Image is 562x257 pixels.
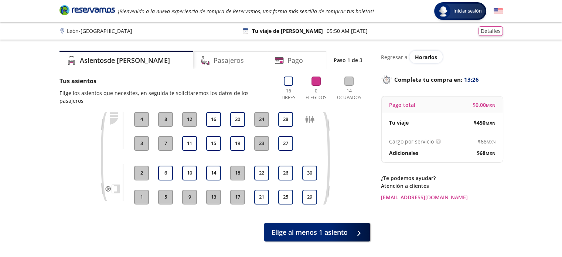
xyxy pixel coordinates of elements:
button: 15 [206,136,221,151]
button: 9 [182,190,197,204]
p: Tus asientos [59,77,271,85]
span: $ 0.00 [473,101,495,109]
button: 7 [158,136,173,151]
p: Regresar a [381,53,408,61]
small: MXN [486,120,495,126]
span: Iniciar sesión [450,7,485,15]
p: ¿Te podemos ayudar? [381,174,503,182]
div: Regresar a ver horarios [381,51,503,63]
button: 1 [134,190,149,204]
h4: Asientos de [PERSON_NAME] [80,55,170,65]
em: ¡Bienvenido a la nueva experiencia de compra de Reservamos, una forma más sencilla de comprar tus... [118,8,374,15]
button: 28 [278,112,293,127]
i: Brand Logo [59,4,115,16]
p: Elige los asientos que necesites, en seguida te solicitaremos los datos de los pasajeros [59,89,271,105]
span: Horarios [415,54,437,61]
button: 21 [254,190,269,204]
small: MXN [486,151,495,156]
button: 2 [134,166,149,180]
p: Adicionales [389,149,418,157]
p: 16 Libres [279,88,299,101]
p: Completa tu compra en : [381,74,503,85]
p: 0 Elegidos [304,88,328,101]
p: Pago total [389,101,415,109]
span: $ 68 [478,138,495,145]
button: 20 [230,112,245,127]
span: 13:26 [464,75,479,84]
button: 4 [134,112,149,127]
button: 17 [230,190,245,204]
button: 30 [302,166,317,180]
button: 25 [278,190,293,204]
button: 19 [230,136,245,151]
p: Cargo por servicio [389,138,434,145]
small: MXN [487,139,495,145]
button: 11 [182,136,197,151]
button: 18 [230,166,245,180]
p: León - [GEOGRAPHIC_DATA] [67,27,132,35]
a: Brand Logo [59,4,115,18]
p: 05:50 AM [DATE] [327,27,368,35]
small: MXN [486,102,495,108]
span: Elige al menos 1 asiento [272,227,348,237]
button: 24 [254,112,269,127]
p: Tu viaje de [PERSON_NAME] [252,27,323,35]
a: [EMAIL_ADDRESS][DOMAIN_NAME] [381,193,503,201]
h4: Pasajeros [214,55,244,65]
button: 6 [158,166,173,180]
button: 22 [254,166,269,180]
button: 29 [302,190,317,204]
h4: Pago [287,55,303,65]
button: 23 [254,136,269,151]
span: $ 68 [477,149,495,157]
p: 14 Ocupados [334,88,364,101]
p: Tu viaje [389,119,409,126]
button: 13 [206,190,221,204]
button: Elige al menos 1 asiento [264,223,370,241]
button: 8 [158,112,173,127]
button: Detalles [478,26,503,36]
button: 16 [206,112,221,127]
button: 10 [182,166,197,180]
button: 14 [206,166,221,180]
button: 12 [182,112,197,127]
button: 27 [278,136,293,151]
button: 5 [158,190,173,204]
span: $ 450 [474,119,495,126]
p: Atención a clientes [381,182,503,190]
p: Paso 1 de 3 [334,56,362,64]
button: 3 [134,136,149,151]
button: 26 [278,166,293,180]
button: English [494,7,503,16]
